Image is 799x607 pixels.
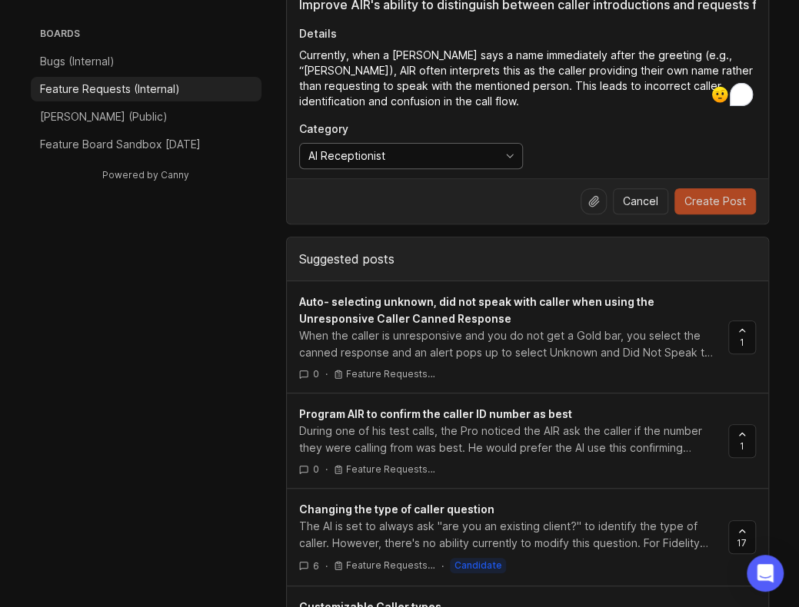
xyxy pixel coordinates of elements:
p: Feature Board Sandbox [DATE] [40,137,201,152]
p: candidate [454,559,501,572]
button: Cancel [613,188,668,214]
p: Details [299,26,756,41]
svg: toggle icon [498,150,522,162]
span: 6 [313,559,319,572]
div: The AI is set to always ask "are you an existing client?" to identify the type of caller. However... [299,518,716,552]
p: Category [299,121,523,137]
div: Suggested posts [287,237,768,280]
span: Changing the type of caller question [299,503,494,516]
span: Cancel [623,194,658,209]
a: Feature Requests (Internal) [31,77,261,101]
a: Auto- selecting unknown, did not speak with caller when using the Unresponsive Caller Canned Resp... [299,294,728,380]
p: Feature Requests… [346,463,435,476]
div: When the caller is unresponsive and you do not get a Gold bar, you select the canned response and... [299,327,716,361]
a: Bugs (Internal) [31,49,261,74]
textarea: To enrich screen reader interactions, please activate Accessibility in Grammarly extension settings [299,48,756,109]
p: [PERSON_NAME] (Public) [40,109,168,124]
button: 1 [728,424,756,458]
span: 1 [740,336,744,349]
h3: Boards [37,25,261,46]
span: 0 [313,367,319,380]
a: [PERSON_NAME] (Public) [31,104,261,129]
a: Powered by Canny [100,166,191,184]
span: Create Post [684,194,746,209]
div: · [325,367,328,380]
span: Program AIR to confirm the caller ID number as best [299,407,572,420]
p: Feature Requests… [346,559,435,572]
span: 0 [313,463,319,476]
button: Create Post [674,188,756,214]
button: 17 [728,520,756,554]
a: Changing the type of caller questionThe AI is set to always ask "are you an existing client?" to ... [299,501,728,573]
a: Program AIR to confirm the caller ID number as bestDuring one of his test calls, the Pro noticed ... [299,406,728,476]
div: · [325,463,328,476]
div: Open Intercom Messenger [747,555,784,592]
div: toggle menu [299,143,523,169]
div: · [325,559,328,572]
span: Auto- selecting unknown, did not speak with caller when using the Unresponsive Caller Canned Resp... [299,295,654,325]
p: Feature Requests (Internal) [40,81,180,97]
div: · [441,559,444,572]
a: Feature Board Sandbox [DATE] [31,132,261,157]
span: 17 [737,536,747,549]
p: Feature Requests… [346,368,435,380]
input: AI Receptionist [308,148,496,164]
p: Bugs (Internal) [40,54,115,69]
button: 1 [728,320,756,354]
div: During one of his test calls, the Pro noticed the AIR ask the caller if the number they were call... [299,423,716,456]
span: 1 [740,439,744,453]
